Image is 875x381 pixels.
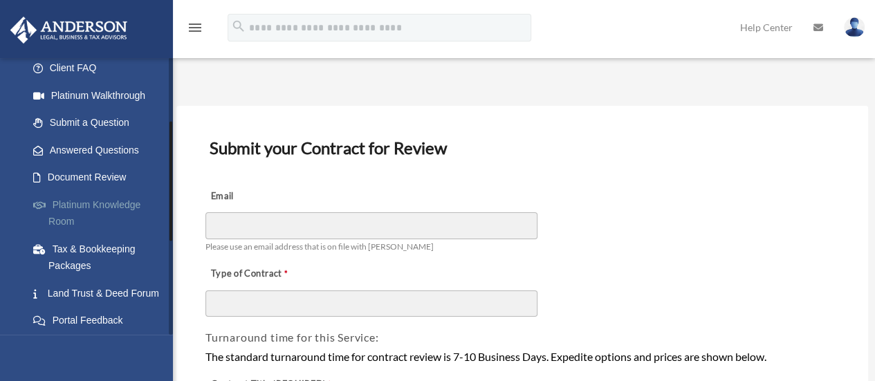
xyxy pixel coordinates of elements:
[19,235,183,279] a: Tax & Bookkeeping Packages
[844,17,865,37] img: User Pic
[19,136,183,164] a: Answered Questions
[19,307,183,335] a: Portal Feedback
[19,191,183,235] a: Platinum Knowledge Room
[187,24,203,36] a: menu
[19,279,183,307] a: Land Trust & Deed Forum
[19,109,183,137] a: Submit a Question
[231,19,246,34] i: search
[204,133,840,162] h3: Submit your Contract for Review
[205,241,434,252] span: Please use an email address that is on file with [PERSON_NAME]
[19,82,183,109] a: Platinum Walkthrough
[205,348,839,366] div: The standard turnaround time for contract review is 7-10 Business Days. Expedite options and pric...
[205,264,344,284] label: Type of Contract
[19,164,176,192] a: Document Review
[6,17,131,44] img: Anderson Advisors Platinum Portal
[19,55,183,82] a: Client FAQ
[149,334,176,362] span: arrow_drop_down
[10,334,183,362] a: Digital Productsarrow_drop_down
[187,19,203,36] i: menu
[205,187,344,206] label: Email
[205,331,378,344] span: Turnaround time for this Service:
